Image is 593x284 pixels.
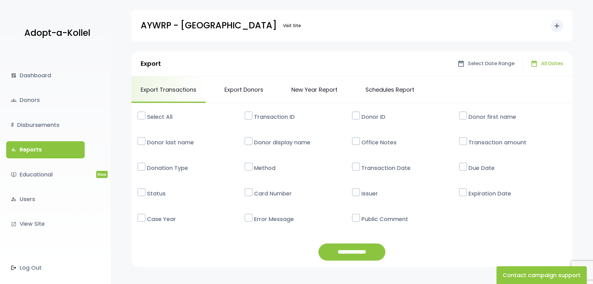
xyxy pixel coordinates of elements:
label: Error Message [251,212,352,226]
label: Method [251,161,352,175]
span: Select Date Range [468,59,515,68]
i: ondemand_video [11,172,16,177]
label: Transaction Date [358,161,459,175]
a: Export Transactions [131,76,206,103]
a: Adopt-a-Kollel [21,18,90,48]
a: groupsDonors [6,92,85,108]
i: manage_accounts [11,196,16,202]
label: Status [144,186,245,201]
label: Donor last name [144,135,245,150]
a: New Year Report [282,76,347,103]
a: Export Donors [215,76,273,103]
label: Public Comment [358,212,459,226]
label: Transaction amount [465,135,566,150]
span: date_range [530,60,538,67]
label: Expiration Date [465,186,566,201]
a: dashboardDashboard [6,67,85,84]
label: Donor ID [358,109,459,124]
i: $ [11,121,14,130]
a: Visit Site [280,20,304,32]
span: All Dates [541,59,563,68]
a: Schedules Report [356,76,424,103]
label: Case Year [144,212,245,226]
label: Donor first name [465,109,566,124]
a: manage_accountsUsers [6,191,85,208]
label: Donor display name [251,135,352,150]
label: Due Date [465,161,566,175]
label: Transaction ID [251,109,352,124]
p: Export [141,58,161,69]
label: Donation Type [144,161,245,175]
a: launchView Site [6,215,85,232]
label: Card Number [251,186,352,201]
a: ondemand_videoEducationalNew [6,166,85,183]
p: Adopt-a-Kollel [24,25,90,41]
span: groups [11,98,16,103]
i: dashboard [11,73,16,78]
span: New [96,171,108,178]
button: add [551,20,563,32]
a: $Disbursements [6,117,85,133]
i: bar_chart [11,147,16,152]
label: Office Notes [358,135,459,150]
button: Contact campaign support [497,266,587,284]
i: add [553,22,561,30]
p: AYWRP - [GEOGRAPHIC_DATA] [141,18,277,33]
label: Select All [144,109,245,124]
i: launch [11,221,16,227]
a: bar_chartReports [6,141,85,158]
span: date_range [457,60,465,67]
label: Issuer [358,186,459,201]
a: Log Out [6,259,85,276]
